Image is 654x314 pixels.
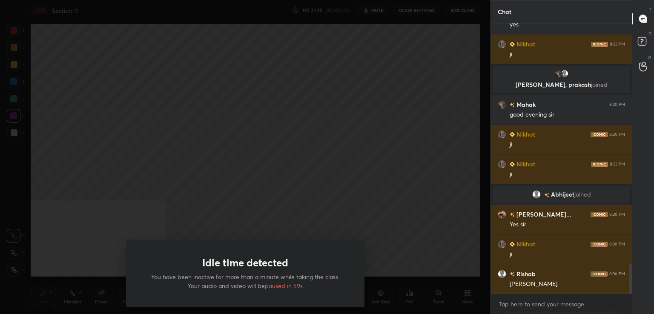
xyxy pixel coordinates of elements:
[574,191,591,198] span: joined
[498,160,506,168] img: 79a9d9ec786c4f24a2d7d5a34bc200e3.jpg
[510,250,625,259] div: ji
[515,269,536,278] h6: Rishab
[510,20,625,29] div: yes
[510,170,625,179] div: ji
[532,190,541,199] img: default.png
[498,240,506,248] img: 79a9d9ec786c4f24a2d7d5a34bc200e3.jpg
[498,40,506,49] img: 79a9d9ec786c4f24a2d7d5a34bc200e3.jpg
[554,69,563,78] img: c6948b4914544d7dbeddbd7d3c70e643.jpg
[591,242,608,247] img: iconic-dark.1390631f.png
[498,270,506,278] img: default.png
[146,272,344,290] p: You have been inactive for more than a minute while taking the class. Your audio and video will be
[510,280,625,288] div: [PERSON_NAME]
[591,42,608,47] img: iconic-dark.1390631f.png
[510,212,515,217] img: no-rating-badge.077c3623.svg
[609,242,625,247] div: 8:36 PM
[202,257,288,269] h1: Idle time detected
[649,7,651,13] p: T
[498,130,506,139] img: 79a9d9ec786c4f24a2d7d5a34bc200e3.jpg
[510,42,515,47] img: Learner_Badge_beginner_1_8b307cf2a0.svg
[510,242,515,247] img: Learner_Badge_beginner_1_8b307cf2a0.svg
[591,162,608,167] img: iconic-dark.1390631f.png
[515,240,535,248] h6: Nikhat
[591,271,608,277] img: iconic-dark.1390631f.png
[609,212,625,217] div: 8:36 PM
[510,50,625,59] div: ji
[510,162,515,167] img: Learner_Badge_beginner_1_8b307cf2a0.svg
[491,23,632,294] div: grid
[265,282,303,290] span: paused in 59s
[648,31,651,37] p: D
[591,212,608,217] img: iconic-dark.1390631f.png
[609,102,625,107] div: 8:30 PM
[591,132,608,137] img: iconic-dark.1390631f.png
[510,272,515,277] img: no-rating-badge.077c3623.svg
[498,81,625,88] p: [PERSON_NAME], prakash
[610,42,625,47] div: 8:23 PM
[515,130,535,139] h6: Nikhat
[498,100,506,109] img: c6948b4914544d7dbeddbd7d3c70e643.jpg
[515,160,535,168] h6: Nikhat
[544,193,549,197] img: no-rating-badge.077c3623.svg
[609,132,625,137] div: 8:30 PM
[609,271,625,277] div: 8:36 PM
[498,210,506,219] img: 5b11c30a22df466f9804dd7dd379f855.jpg
[560,69,569,78] img: default.png
[515,100,536,109] h6: Mahak
[515,40,535,49] h6: Nikhat
[510,103,515,107] img: no-rating-badge.077c3623.svg
[648,54,651,61] p: G
[510,132,515,137] img: Learner_Badge_beginner_1_8b307cf2a0.svg
[510,111,625,119] div: good evening sir
[551,191,574,198] span: Abhijeet
[510,220,625,229] div: Yes sir
[515,210,571,219] h6: [PERSON_NAME]...
[591,80,608,88] span: joined
[610,162,625,167] div: 8:33 PM
[510,140,625,149] div: ji
[491,0,518,23] p: Chat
